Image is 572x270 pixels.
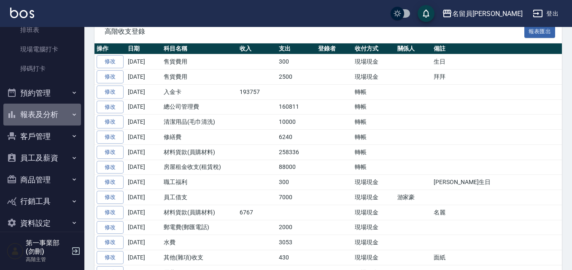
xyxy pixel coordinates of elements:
[277,160,316,175] td: 88000
[10,8,34,18] img: Logo
[162,205,237,220] td: 材料貨款(員購材料)
[3,82,81,104] button: 預約管理
[439,5,526,22] button: 名留員[PERSON_NAME]
[237,84,277,99] td: 193757
[277,250,316,265] td: 430
[237,205,277,220] td: 6767
[162,99,237,115] td: 總公司管理費
[97,206,124,219] a: 修改
[277,115,316,130] td: 10000
[26,256,69,263] p: 高階主管
[353,190,395,205] td: 現場現金
[162,190,237,205] td: 員工借支
[418,5,434,22] button: save
[126,235,162,250] td: [DATE]
[97,70,124,83] a: 修改
[277,144,316,160] td: 258336
[162,115,237,130] td: 清潔用品(毛巾清洗)
[524,25,556,38] button: 報表匯出
[452,8,523,19] div: 名留員[PERSON_NAME]
[126,190,162,205] td: [DATE]
[353,220,395,235] td: 現場現金
[277,130,316,145] td: 6240
[126,70,162,85] td: [DATE]
[353,99,395,115] td: 轉帳
[126,54,162,70] td: [DATE]
[126,130,162,145] td: [DATE]
[126,220,162,235] td: [DATE]
[353,160,395,175] td: 轉帳
[97,115,124,128] a: 修改
[353,235,395,250] td: 現場現金
[3,59,81,78] a: 掃碼打卡
[353,54,395,70] td: 現場現金
[529,6,562,21] button: 登出
[3,20,81,40] a: 排班表
[97,86,124,99] a: 修改
[97,236,124,249] a: 修改
[97,221,124,234] a: 修改
[7,243,24,259] img: Person
[277,190,316,205] td: 7000
[162,250,237,265] td: 其他(雜項)收支
[3,190,81,212] button: 行銷工具
[277,99,316,115] td: 160811
[162,54,237,70] td: 售貨費用
[126,160,162,175] td: [DATE]
[126,144,162,160] td: [DATE]
[524,27,556,35] a: 報表匯出
[395,43,432,54] th: 關係人
[162,70,237,85] td: 售貨費用
[97,191,124,204] a: 修改
[162,43,237,54] th: 科目名稱
[126,84,162,99] td: [DATE]
[277,43,316,54] th: 支出
[3,126,81,147] button: 客戶管理
[126,175,162,190] td: [DATE]
[353,250,395,265] td: 現場現金
[162,84,237,99] td: 入金卡
[97,146,124,159] a: 修改
[162,160,237,175] td: 房屋租金收支(租賃稅)
[277,175,316,190] td: 300
[126,99,162,115] td: [DATE]
[3,104,81,126] button: 報表及分析
[3,169,81,191] button: 商品管理
[97,131,124,144] a: 修改
[316,43,353,54] th: 登錄者
[162,144,237,160] td: 材料貨款(員購材料)
[97,101,124,114] a: 修改
[97,55,124,68] a: 修改
[126,43,162,54] th: 日期
[26,239,69,256] h5: 第一事業部 (勿刪)
[126,205,162,220] td: [DATE]
[277,235,316,250] td: 3053
[395,190,432,205] td: 游家豪
[162,175,237,190] td: 職工福利
[126,250,162,265] td: [DATE]
[353,144,395,160] td: 轉帳
[353,84,395,99] td: 轉帳
[237,43,277,54] th: 收入
[353,130,395,145] td: 轉帳
[126,115,162,130] td: [DATE]
[353,70,395,85] td: 現場現金
[277,220,316,235] td: 2000
[353,115,395,130] td: 轉帳
[353,43,395,54] th: 收付方式
[3,212,81,234] button: 資料設定
[94,43,126,54] th: 操作
[105,27,524,36] span: 高階收支登錄
[3,147,81,169] button: 員工及薪資
[353,205,395,220] td: 現場現金
[97,176,124,189] a: 修改
[3,40,81,59] a: 現場電腦打卡
[97,251,124,264] a: 修改
[277,54,316,70] td: 300
[97,161,124,174] a: 修改
[162,130,237,145] td: 修繕費
[162,235,237,250] td: 水費
[162,220,237,235] td: 郵電費(郵匯電話)
[353,175,395,190] td: 現場現金
[277,70,316,85] td: 2500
